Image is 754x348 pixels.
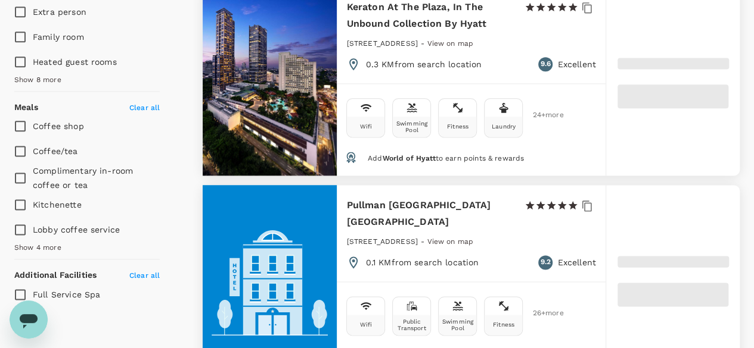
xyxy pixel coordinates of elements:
p: 0.3 KM from search location [365,58,482,70]
span: Show 4 more [14,242,61,254]
span: - [421,237,427,246]
iframe: Button to launch messaging window [10,300,48,338]
span: Extra person [33,7,86,17]
span: Clear all [129,271,160,280]
span: 24 + more [532,111,550,119]
p: Excellent [557,58,595,70]
span: Add to earn points & rewards [368,154,524,162]
span: 9.2 [541,256,551,268]
span: 26 + more [532,309,550,317]
a: View on map [427,38,473,48]
span: Show 8 more [14,74,61,86]
span: Full Service Spa [33,290,100,299]
span: View on map [427,39,473,48]
span: Heated guest rooms [33,57,117,67]
div: Fitness [493,321,514,328]
span: Coffee/tea [33,146,78,156]
span: Coffee shop [33,121,84,131]
h6: Pullman [GEOGRAPHIC_DATA] [GEOGRAPHIC_DATA] [346,197,514,230]
h6: Additional Facilities [14,269,97,282]
div: Fitness [447,123,468,130]
div: Wifi [360,123,373,130]
div: Swimming Pool [441,318,474,331]
span: Family room [33,32,84,42]
span: [STREET_ADDRESS] [346,237,417,246]
div: Public Transport [395,318,428,331]
p: 0.1 KM from search location [365,256,479,268]
span: 9.6 [541,58,551,70]
span: View on map [427,237,473,246]
span: World of Hyatt [382,154,435,162]
div: Swimming Pool [395,120,428,133]
span: Clear all [129,104,160,112]
span: Kitchenette [33,200,82,209]
span: Lobby coffee service [33,225,120,234]
div: Wifi [360,321,373,328]
span: - [421,39,427,48]
div: Laundry [492,123,516,130]
p: Excellent [557,256,595,268]
h6: Meals [14,101,38,114]
span: [STREET_ADDRESS] [346,39,417,48]
a: View on map [427,236,473,246]
span: Complimentary in-room coffee or tea [33,166,133,190]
